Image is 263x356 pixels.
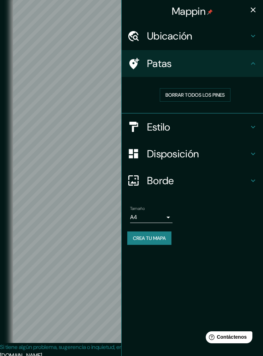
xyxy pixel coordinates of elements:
div: Patas [122,50,263,77]
div: Disposición [122,140,263,167]
font: A4 [130,213,137,221]
button: Crea tu mapa [127,231,171,245]
div: Borde [122,167,263,194]
iframe: Lanzador de widgets de ayuda [200,328,255,348]
font: Borde [147,174,174,187]
font: Tamaño [130,206,145,211]
button: Borrar todos los pines [160,88,230,102]
font: Estilo [147,120,170,134]
font: Crea tu mapa [133,235,166,241]
div: Estilo [122,114,263,140]
img: pin-icon.png [207,9,213,15]
div: Ubicación [122,23,263,49]
font: Disposición [147,147,199,161]
font: Patas [147,57,172,70]
font: Mappin [172,5,206,18]
font: Borrar todos los pines [165,92,225,98]
font: Ubicación [147,29,193,43]
div: A4 [130,212,173,223]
